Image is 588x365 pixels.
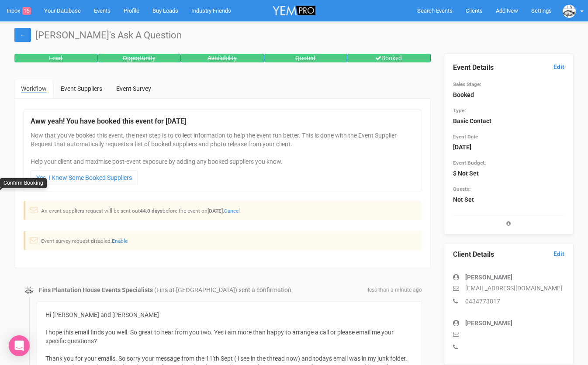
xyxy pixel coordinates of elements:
small: Event Date [453,134,478,140]
strong: [PERSON_NAME] [465,320,512,327]
strong: [DATE] [208,208,223,214]
strong: Fins Plantation House Events Specialists [39,286,153,293]
p: [EMAIL_ADDRESS][DOMAIN_NAME] [453,284,565,293]
strong: Booked [453,91,474,98]
div: Lead [14,54,98,62]
a: Cancel [224,208,240,214]
span: Clients [466,7,483,14]
span: Search Events [417,7,453,14]
span: I hope this email finds you well. So great to hear from you two. Yes i am more than happy to arra... [45,329,394,344]
small: Event Budget: [453,160,486,166]
div: Open Intercom Messenger [9,335,30,356]
span: (Fins at [GEOGRAPHIC_DATA]) sent a confirmation [154,286,291,293]
div: Quoted [264,54,348,62]
legend: Client Details [453,250,565,260]
div: Booked [347,54,431,62]
a: Workflow [14,80,53,98]
strong: [PERSON_NAME] [465,274,512,281]
span: less than a minute ago [368,286,422,294]
a: Event Survey [110,80,158,97]
a: ← [14,28,31,42]
p: 0434773817 [453,297,565,306]
strong: [DATE] [453,144,471,151]
small: Guests: [453,186,470,192]
h1: [PERSON_NAME]'s Ask A Question [14,30,574,41]
legend: Event Details [453,63,565,73]
a: Edit [553,250,564,258]
div: Opportunity [98,54,181,62]
a: Enable [112,238,128,244]
a: Edit [553,63,564,71]
strong: $ Not Set [453,170,479,177]
img: data [563,5,576,18]
img: data [25,286,34,295]
span: Add New [496,7,518,14]
span: 15 [22,7,31,15]
small: Event survey request disabled. [41,238,128,244]
div: Availability [181,54,264,62]
strong: Not Set [453,196,474,203]
a: Yes, I Know Some Booked Suppliers [31,170,138,185]
strong: 44.0 days [140,208,163,214]
legend: Aww yeah! You have booked this event for [DATE] [31,117,415,127]
small: Sales Stage: [453,81,481,87]
small: An event suppliers request will be sent out before the event on . [41,208,240,214]
strong: Basic Contact [453,117,491,124]
small: Type: [453,107,466,114]
a: Event Suppliers [54,80,109,97]
p: Now that you've booked this event, the next step is to collect information to help the event run ... [31,131,415,166]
